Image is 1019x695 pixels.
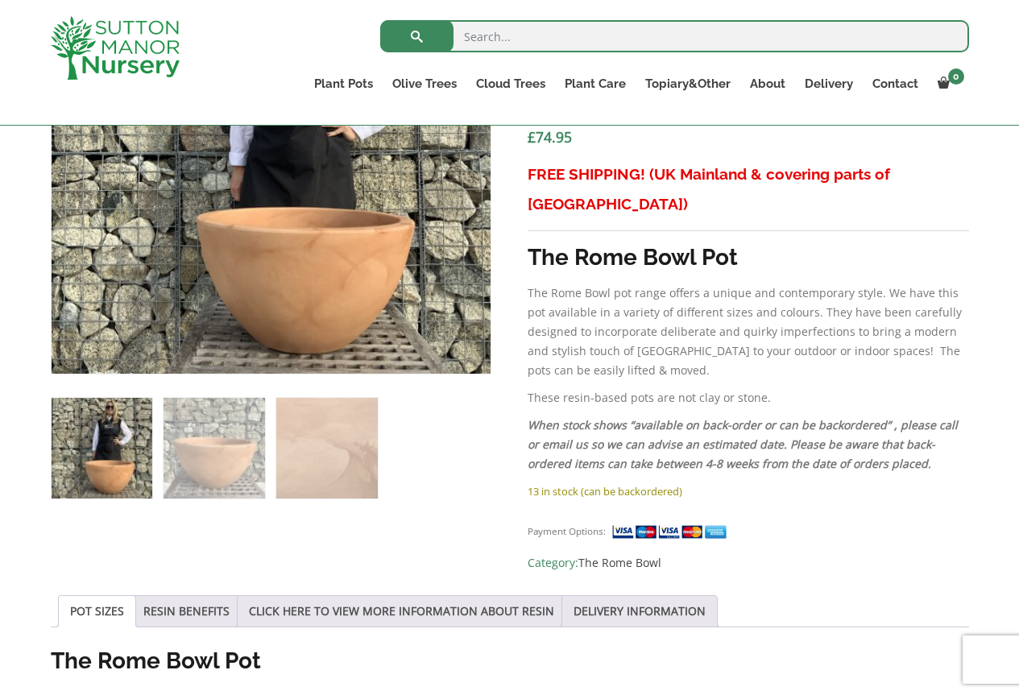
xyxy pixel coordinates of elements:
img: logo [51,16,180,80]
a: POT SIZES [70,596,124,627]
em: When stock shows “available on back-order or can be backordered” , please call or email us so we ... [528,417,958,471]
a: About [740,72,795,95]
a: Contact [863,72,928,95]
a: Plant Pots [304,72,383,95]
a: CLICK HERE TO VIEW MORE INFORMATION ABOUT RESIN [249,596,554,627]
bdi: 74.95 [528,127,572,147]
p: These resin-based pots are not clay or stone. [528,388,968,407]
a: Cloud Trees [466,72,555,95]
p: 13 in stock (can be backordered) [528,482,968,501]
span: £ [528,127,536,147]
span: 0 [948,68,964,85]
span: Category: [528,553,968,573]
strong: The Rome Bowl Pot [51,647,261,674]
img: The Rome Bowl Pot Colour Terracotta - Image 3 [276,398,377,498]
img: payment supported [611,523,732,540]
h3: FREE SHIPPING! (UK Mainland & covering parts of [GEOGRAPHIC_DATA]) [528,159,968,219]
a: RESIN BENEFITS [143,596,230,627]
a: 0 [928,72,969,95]
img: The Rome Bowl Pot Colour Terracotta - Image 2 [164,398,264,498]
img: The Rome Bowl Pot Colour Terracotta [52,398,152,498]
input: Search... [380,20,969,52]
a: Plant Care [555,72,636,95]
a: Delivery [795,72,863,95]
a: The Rome Bowl [578,555,661,570]
p: The Rome Bowl pot range offers a unique and contemporary style. We have this pot available in a v... [528,283,968,380]
a: Olive Trees [383,72,466,95]
small: Payment Options: [528,525,606,537]
a: DELIVERY INFORMATION [574,596,706,627]
strong: The Rome Bowl Pot [528,244,738,271]
a: Topiary&Other [636,72,740,95]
